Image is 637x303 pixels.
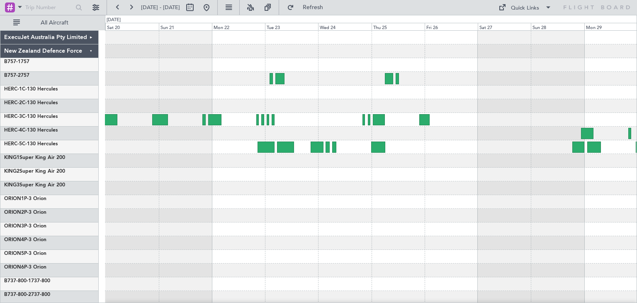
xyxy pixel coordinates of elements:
[22,20,88,26] span: All Aircraft
[4,59,29,64] a: B757-1757
[4,279,50,283] a: B737-800-1737-800
[4,183,19,188] span: KING3
[296,5,331,10] span: Refresh
[4,128,58,133] a: HERC-4C-130 Hercules
[4,237,46,242] a: ORION4P-3 Orion
[4,224,46,229] a: ORION3P-3 Orion
[4,196,24,201] span: ORION1
[4,183,65,188] a: KING3Super King Air 200
[425,23,478,30] div: Fri 26
[4,142,58,147] a: HERC-5C-130 Hercules
[511,4,539,12] div: Quick Links
[4,128,22,133] span: HERC-4
[4,251,46,256] a: ORION5P-3 Orion
[494,1,556,14] button: Quick Links
[318,23,371,30] div: Wed 24
[4,169,65,174] a: KING2Super King Air 200
[531,23,584,30] div: Sun 28
[4,155,65,160] a: KING1Super King Air 200
[283,1,333,14] button: Refresh
[4,292,31,297] span: B737-800-2
[4,73,21,78] span: B757-2
[4,155,19,160] span: KING1
[4,279,31,283] span: B737-800-1
[4,100,58,105] a: HERC-2C-130 Hercules
[4,265,46,270] a: ORION6P-3 Orion
[265,23,318,30] div: Tue 23
[4,59,21,64] span: B757-1
[4,265,24,270] span: ORION6
[9,16,90,29] button: All Aircraft
[4,251,24,256] span: ORION5
[159,23,212,30] div: Sun 21
[4,224,24,229] span: ORION3
[4,210,24,215] span: ORION2
[4,210,46,215] a: ORION2P-3 Orion
[107,17,121,24] div: [DATE]
[4,196,46,201] a: ORION1P-3 Orion
[478,23,531,30] div: Sat 27
[4,169,19,174] span: KING2
[4,87,22,92] span: HERC-1
[4,73,29,78] a: B757-2757
[372,23,425,30] div: Thu 25
[4,292,50,297] a: B737-800-2737-800
[141,4,180,11] span: [DATE] - [DATE]
[4,100,22,105] span: HERC-2
[4,114,22,119] span: HERC-3
[4,87,58,92] a: HERC-1C-130 Hercules
[105,23,158,30] div: Sat 20
[4,114,58,119] a: HERC-3C-130 Hercules
[4,142,22,147] span: HERC-5
[4,237,24,242] span: ORION4
[212,23,265,30] div: Mon 22
[25,1,73,14] input: Trip Number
